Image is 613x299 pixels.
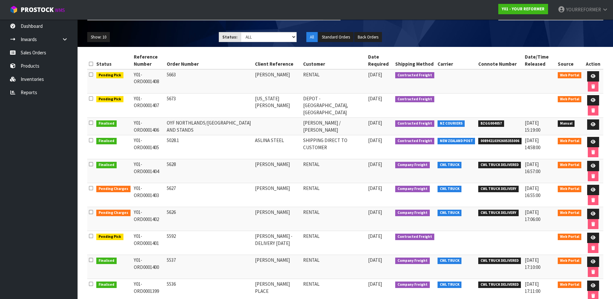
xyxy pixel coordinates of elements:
[502,6,544,12] strong: Y01 - YOUR REFORMER
[368,72,382,78] span: [DATE]
[96,282,117,288] span: Finalised
[438,120,465,127] span: NZ COURIERS
[165,207,253,231] td: 5626
[368,161,382,167] span: [DATE]
[165,52,253,69] th: Order Number
[523,52,556,69] th: Date/Time Released
[525,209,540,222] span: [DATE] 17:06:00
[165,69,253,94] td: 5663
[558,96,582,103] span: Web Portal
[395,120,434,127] span: Contracted Freight
[438,258,462,264] span: CWL TRUCK
[253,135,301,159] td: ASLINA STEEL
[395,138,434,144] span: Contracted Freight
[253,207,301,231] td: [PERSON_NAME]
[478,120,504,127] span: BZGG004057
[10,6,18,14] img: cube-alt.png
[253,52,301,69] th: Client Reference
[395,210,430,216] span: Company Freight
[301,159,367,183] td: RENTAL
[395,282,430,288] span: Company Freight
[525,185,540,198] span: [DATE] 16:55:00
[96,162,117,168] span: Finalised
[478,162,521,168] span: CWL TRUCK DELIVERED
[165,255,253,279] td: 5537
[132,94,165,118] td: Y01-ORD0001407
[558,282,582,288] span: Web Portal
[96,186,131,192] span: Pending Charges
[525,257,540,270] span: [DATE] 17:10:00
[132,135,165,159] td: Y01-ORD0001405
[165,94,253,118] td: 5673
[525,137,540,150] span: [DATE] 14:58:00
[368,209,382,215] span: [DATE]
[132,255,165,279] td: Y01-ORD0001400
[253,255,301,279] td: [PERSON_NAME]
[96,210,131,216] span: Pending Charges
[558,186,582,192] span: Web Portal
[301,231,367,255] td: RENTAL
[395,162,430,168] span: Company Freight
[132,69,165,94] td: Y01-ORD0001408
[132,207,165,231] td: Y01-ORD0001402
[368,120,382,126] span: [DATE]
[558,162,582,168] span: Web Portal
[368,257,382,263] span: [DATE]
[165,159,253,183] td: 5628
[438,162,462,168] span: CWL TRUCK
[438,138,475,144] span: NEW ZEALAND POST
[253,69,301,94] td: [PERSON_NAME]
[165,231,253,255] td: 5592
[301,207,367,231] td: RENTAL
[477,52,523,69] th: Connote Number
[558,258,582,264] span: Web Portal
[165,183,253,207] td: 5627
[253,94,301,118] td: [US_STATE][PERSON_NAME]
[395,258,430,264] span: Company Freight
[55,7,65,13] small: WMS
[301,69,367,94] td: RENTAL
[525,281,540,294] span: [DATE] 17:11:00
[478,186,519,192] span: CWL TRUCK DELIVERY
[95,52,132,69] th: Status
[556,52,583,69] th: Source
[132,118,165,135] td: Y01-ORD0001406
[436,52,477,69] th: Carrier
[253,183,301,207] td: [PERSON_NAME]
[395,234,434,240] span: Contracted Freight
[96,96,123,103] span: Pending Pick
[132,231,165,255] td: Y01-ORD0001401
[165,135,253,159] td: 5028.1
[21,6,54,14] span: ProStock
[395,96,434,103] span: Contracted Freight
[96,234,123,240] span: Pending Pick
[525,120,540,133] span: [DATE] 15:19:00
[301,255,367,279] td: RENTAL
[318,32,354,42] button: Standard Orders
[301,52,367,69] th: Customer
[132,52,165,69] th: Reference Number
[301,135,367,159] td: SHIPPING DIRECT TO CUSTOMER
[438,282,462,288] span: CWL TRUCK
[558,72,582,79] span: Web Portal
[368,233,382,239] span: [DATE]
[438,186,462,192] span: CWL TRUCK
[96,120,117,127] span: Finalised
[301,94,367,118] td: DEPOT - [GEOGRAPHIC_DATA], [GEOGRAPHIC_DATA]
[558,138,582,144] span: Web Portal
[96,258,117,264] span: Finalised
[301,183,367,207] td: RENTAL
[132,159,165,183] td: Y01-ORD0001404
[96,72,123,79] span: Pending Pick
[354,32,382,42] button: Back Orders
[478,138,522,144] span: 00894210392605355006
[525,161,540,174] span: [DATE] 16:57:00
[306,32,318,42] button: All
[395,186,430,192] span: Company Freight
[366,52,394,69] th: Date Required
[96,138,117,144] span: Finalised
[368,281,382,287] span: [DATE]
[368,137,382,143] span: [DATE]
[222,34,238,40] strong: Status:
[368,185,382,191] span: [DATE]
